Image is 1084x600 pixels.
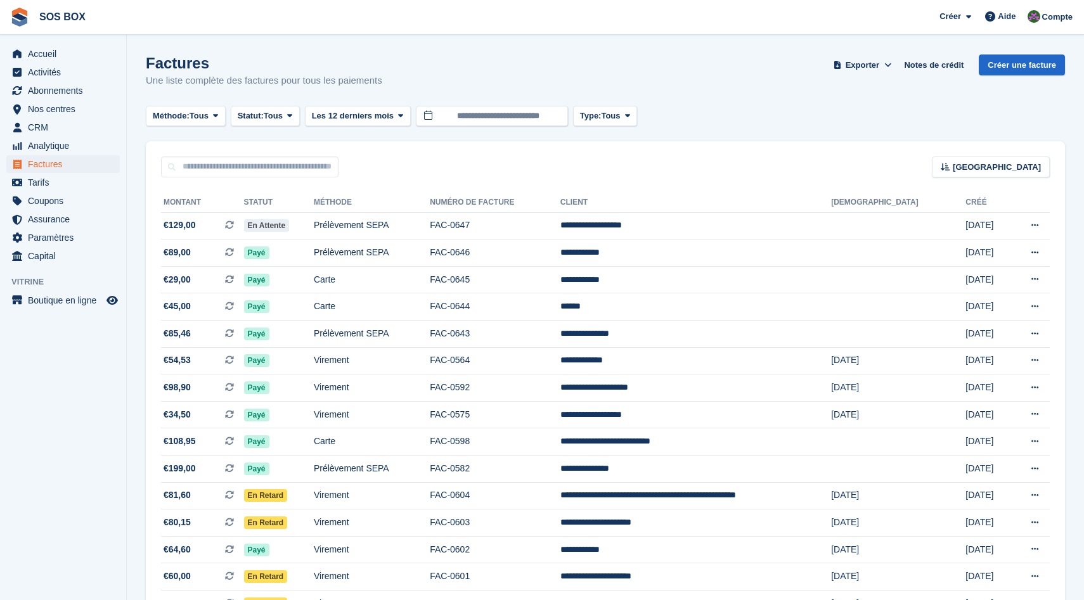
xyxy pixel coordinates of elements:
a: Notes de crédit [899,54,969,75]
span: Nos centres [28,100,104,118]
td: [DATE] [965,321,1009,348]
h1: Factures [146,54,382,72]
span: Méthode: [153,110,190,122]
td: Prélèvement SEPA [314,212,430,239]
button: Méthode: Tous [146,106,226,127]
th: Client [560,193,831,213]
td: FAC-0604 [430,482,560,509]
td: [DATE] [965,482,1009,509]
td: Virement [314,536,430,563]
span: Tarifs [28,174,104,191]
td: [DATE] [965,212,1009,239]
td: Virement [314,563,430,590]
img: ALEXANDRE SOUBIRA [1028,10,1040,23]
span: €64,60 [164,543,191,556]
span: Type: [580,110,602,122]
td: [DATE] [965,428,1009,456]
span: En retard [244,570,288,583]
span: €34,50 [164,408,191,421]
td: [DATE] [831,482,965,509]
span: Payé [244,381,269,394]
span: €129,00 [164,219,196,232]
td: Carte [314,428,430,456]
td: [DATE] [965,239,1009,267]
td: Virement [314,401,430,428]
span: En attente [244,219,290,232]
span: €60,00 [164,570,191,583]
th: Numéro de facture [430,193,560,213]
span: Payé [244,246,269,259]
a: menu [6,174,120,191]
span: Créer [939,10,961,23]
span: Boutique en ligne [28,291,104,309]
td: [DATE] [831,563,965,590]
td: Prélèvement SEPA [314,239,430,267]
td: [DATE] [965,563,1009,590]
span: Payé [244,274,269,286]
span: €29,00 [164,273,191,286]
span: Payé [244,328,269,340]
th: [DEMOGRAPHIC_DATA] [831,193,965,213]
span: Factures [28,155,104,173]
a: Créer une facture [979,54,1065,75]
td: [DATE] [965,266,1009,293]
td: [DATE] [965,509,1009,537]
span: Activités [28,63,104,81]
a: menu [6,45,120,63]
button: Type: Tous [573,106,638,127]
td: FAC-0564 [430,347,560,374]
td: Prélèvement SEPA [314,456,430,483]
a: SOS BOX [34,6,91,27]
td: Carte [314,266,430,293]
td: FAC-0601 [430,563,560,590]
span: €98,90 [164,381,191,394]
th: Méthode [314,193,430,213]
td: [DATE] [831,401,965,428]
a: menu [6,192,120,210]
button: Exporter [830,54,894,75]
a: menu [6,210,120,228]
span: Les 12 derniers mois [312,110,394,122]
td: [DATE] [965,536,1009,563]
td: [DATE] [965,374,1009,402]
td: FAC-0644 [430,293,560,321]
a: menu [6,63,120,81]
span: €199,00 [164,462,196,475]
span: €81,60 [164,488,191,502]
span: Analytique [28,137,104,155]
a: menu [6,291,120,309]
button: Les 12 derniers mois [305,106,411,127]
td: FAC-0645 [430,266,560,293]
span: Payé [244,463,269,475]
span: Coupons [28,192,104,210]
span: €85,46 [164,327,191,340]
span: €45,00 [164,300,191,313]
span: Abonnements [28,82,104,99]
span: Tous [264,110,283,122]
button: Statut: Tous [231,106,300,127]
span: En retard [244,489,288,502]
span: €54,53 [164,354,191,367]
a: menu [6,229,120,246]
th: Statut [244,193,314,213]
td: FAC-0646 [430,239,560,267]
td: FAC-0603 [430,509,560,537]
a: menu [6,82,120,99]
td: [DATE] [965,347,1009,374]
td: FAC-0582 [430,456,560,483]
td: FAC-0598 [430,428,560,456]
span: Payé [244,300,269,313]
span: Tous [601,110,620,122]
td: [DATE] [965,401,1009,428]
a: menu [6,137,120,155]
span: CRM [28,118,104,136]
td: Carte [314,293,430,321]
img: stora-icon-8386f47178a22dfd0bd8f6a31ec36ba5ce8667c1dd55bd0f319d3a0aa187defe.svg [10,8,29,27]
span: Compte [1042,11,1073,23]
span: Paramètres [28,229,104,246]
td: Virement [314,374,430,402]
td: FAC-0592 [430,374,560,402]
span: Aide [998,10,1016,23]
td: [DATE] [831,347,965,374]
span: Exporter [846,59,879,72]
